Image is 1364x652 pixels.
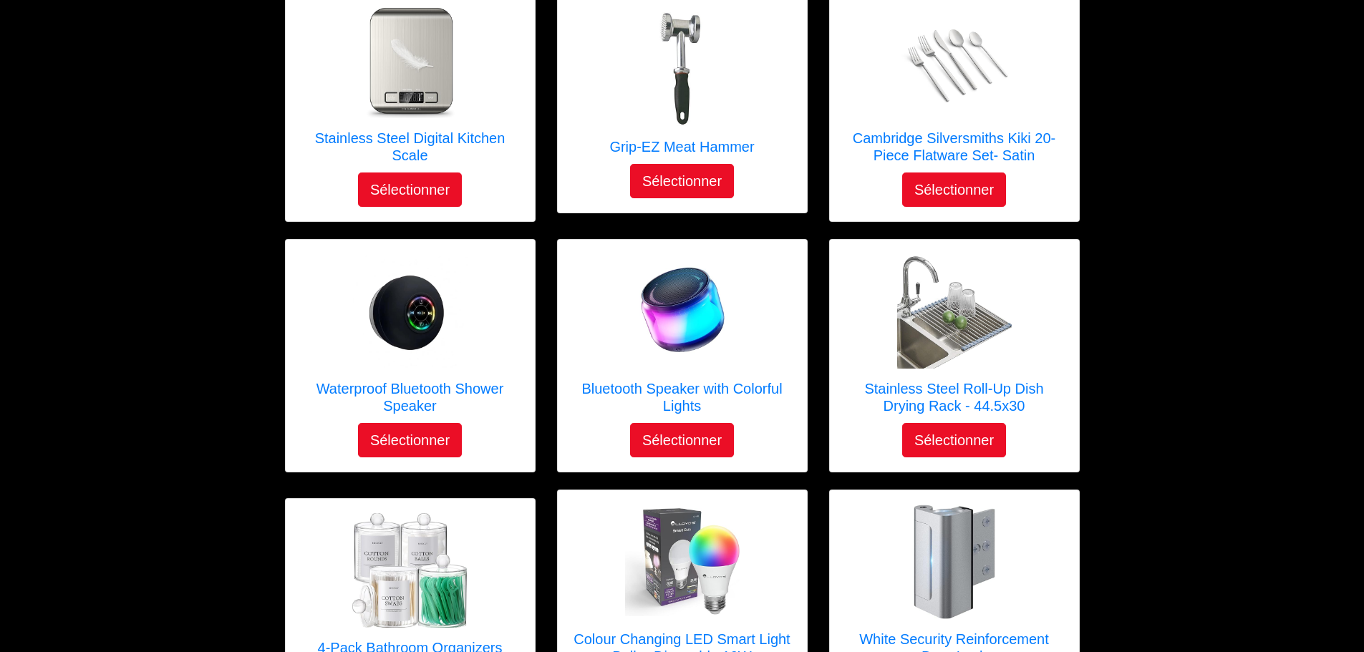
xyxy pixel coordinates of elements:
[358,172,462,207] button: Sélectionner
[300,4,521,172] a: Stainless Steel Digital Kitchen Scale Stainless Steel Digital Kitchen Scale
[352,513,467,628] img: 4-Pack Bathroom Organizers
[902,172,1006,207] button: Sélectionner
[625,508,740,617] img: Colour Changing LED Smart Light Bulb - Dimmable 10W
[902,423,1006,457] button: Sélectionner
[300,254,521,423] a: Waterproof Bluetooth Shower Speaker Waterproof Bluetooth Shower Speaker
[572,380,793,414] h5: Bluetooth Speaker with Colorful Lights
[844,130,1065,164] h5: Cambridge Silversmiths Kiki 20-Piece Flatware Set- Satin
[897,505,1012,619] img: White Security Reinforcement Door Lock
[609,138,754,155] h5: Grip-EZ Meat Hammer
[630,164,734,198] button: Sélectionner
[897,4,1012,118] img: Cambridge Silversmiths Kiki 20-Piece Flatware Set- Satin
[572,254,793,423] a: Bluetooth Speaker with Colorful Lights Bluetooth Speaker with Colorful Lights
[353,4,468,118] img: Stainless Steel Digital Kitchen Scale
[897,254,1012,369] img: Stainless Steel Roll-Up Dish Drying Rack - 44.5x30
[625,12,740,127] img: Grip-EZ Meat Hammer
[844,380,1065,414] h5: Stainless Steel Roll-Up Dish Drying Rack - 44.5x30
[609,12,754,164] a: Grip-EZ Meat Hammer Grip-EZ Meat Hammer
[844,4,1065,172] a: Cambridge Silversmiths Kiki 20-Piece Flatware Set- Satin Cambridge Silversmiths Kiki 20-Piece Fla...
[625,254,740,369] img: Bluetooth Speaker with Colorful Lights
[353,256,468,369] img: Waterproof Bluetooth Shower Speaker
[300,130,521,164] h5: Stainless Steel Digital Kitchen Scale
[358,423,462,457] button: Sélectionner
[844,254,1065,423] a: Stainless Steel Roll-Up Dish Drying Rack - 44.5x30 Stainless Steel Roll-Up Dish Drying Rack - 44....
[300,380,521,414] h5: Waterproof Bluetooth Shower Speaker
[630,423,734,457] button: Sélectionner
